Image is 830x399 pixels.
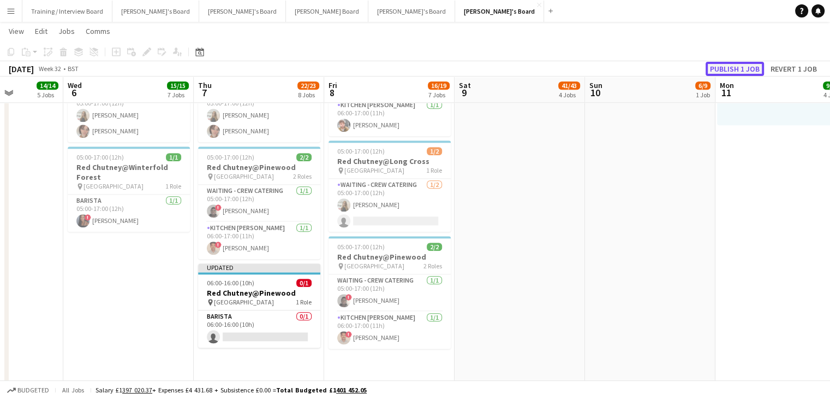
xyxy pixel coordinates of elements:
[86,26,110,36] span: Comms
[329,80,337,90] span: Fri
[329,312,451,349] app-card-role: Kitchen [PERSON_NAME]1/106:00-17:00 (11h)![PERSON_NAME]
[296,298,312,306] span: 1 Role
[198,146,320,259] app-job-card: 05:00-17:00 (12h)2/2Red Chutney@Pinewood [GEOGRAPHIC_DATA]2 RolesWaiting - Crew Catering1/105:00-...
[455,1,544,22] button: [PERSON_NAME]'s Board
[293,172,312,180] span: 2 Roles
[83,182,144,190] span: [GEOGRAPHIC_DATA]
[68,162,190,182] h3: Red Chutney@Winterfold Forest
[165,182,181,190] span: 1 Role
[166,153,181,161] span: 1/1
[336,386,367,394] tcxspan: Call 401 452.05 via 3CX
[298,91,319,99] div: 8 Jobs
[196,86,212,99] span: 7
[4,24,28,38] a: View
[58,26,75,36] span: Jobs
[428,91,449,99] div: 7 Jobs
[329,99,451,136] app-card-role: Kitchen [PERSON_NAME]1/106:00-17:00 (11h)[PERSON_NAME]
[168,91,188,99] div: 7 Jobs
[199,1,286,22] button: [PERSON_NAME]'s Board
[344,166,404,174] span: [GEOGRAPHIC_DATA]
[198,288,320,298] h3: Red Chutney@Pinewood
[706,62,764,76] button: Publish 1 job
[588,86,602,99] span: 10
[122,386,152,394] tcxspan: Call 397 020.37 via 3CX
[214,172,274,180] span: [GEOGRAPHIC_DATA]
[81,24,115,38] a: Comms
[198,185,320,222] app-card-role: Waiting - Crew Catering1/105:00-17:00 (12h)![PERSON_NAME]
[296,279,312,287] span: 0/1
[459,80,471,90] span: Sat
[207,153,254,161] span: 05:00-17:00 (12h)
[297,81,319,90] span: 22/23
[337,147,385,155] span: 05:00-17:00 (12h)
[696,91,710,99] div: 1 Job
[428,81,450,90] span: 16/19
[66,86,82,99] span: 6
[31,24,52,38] a: Edit
[68,89,190,142] app-card-role: Waiting - Crew Catering2/205:00-17:00 (12h)[PERSON_NAME][PERSON_NAME]
[457,86,471,99] span: 9
[198,222,320,259] app-card-role: Kitchen [PERSON_NAME]1/106:00-17:00 (11h)![PERSON_NAME]
[68,146,190,232] app-job-card: 05:00-17:00 (12h)1/1Red Chutney@Winterfold Forest [GEOGRAPHIC_DATA]1 RoleBarista1/105:00-17:00 (1...
[198,310,320,348] app-card-role: Barista0/106:00-16:00 (10h)
[68,80,82,90] span: Wed
[337,243,385,251] span: 05:00-17:00 (12h)
[22,1,112,22] button: Training / Interview Board
[198,80,212,90] span: Thu
[95,386,367,394] div: Salary £1 + Expenses £4 431.68 + Subsistence £0.00 =
[327,86,337,99] span: 8
[54,24,79,38] a: Jobs
[718,86,734,99] span: 11
[60,386,86,394] span: All jobs
[344,262,404,270] span: [GEOGRAPHIC_DATA]
[36,64,63,73] span: Week 32
[276,386,367,394] span: Total Budgeted £1
[559,91,580,99] div: 4 Jobs
[207,279,254,287] span: 06:00-16:00 (10h)
[427,147,442,155] span: 1/2
[68,195,190,232] app-card-role: Barista1/105:00-17:00 (12h)![PERSON_NAME]
[589,80,602,90] span: Sun
[35,26,47,36] span: Edit
[198,162,320,172] h3: Red Chutney@Pinewood
[198,89,320,142] app-card-role: Waiting - Crew Catering2/205:00-17:00 (12h)[PERSON_NAME][PERSON_NAME]
[766,62,821,76] button: Revert 1 job
[695,81,710,90] span: 6/9
[198,263,320,348] app-job-card: Updated06:00-16:00 (10h)0/1Red Chutney@Pinewood [GEOGRAPHIC_DATA]1 RoleBarista0/106:00-16:00 (10h)
[329,236,451,349] app-job-card: 05:00-17:00 (12h)2/2Red Chutney@Pinewood [GEOGRAPHIC_DATA]2 RolesWaiting - Crew Catering1/105:00-...
[85,214,91,221] span: !
[329,179,451,232] app-card-role: Waiting - Crew Catering1/205:00-17:00 (12h)[PERSON_NAME]
[720,80,734,90] span: Mon
[9,26,24,36] span: View
[214,298,274,306] span: [GEOGRAPHIC_DATA]
[215,204,222,211] span: !
[37,81,58,90] span: 14/14
[112,1,199,22] button: [PERSON_NAME]'s Board
[427,243,442,251] span: 2/2
[215,242,222,248] span: !
[68,64,79,73] div: BST
[345,331,352,338] span: !
[368,1,455,22] button: [PERSON_NAME]'s Board
[5,384,51,396] button: Budgeted
[329,274,451,312] app-card-role: Waiting - Crew Catering1/105:00-17:00 (12h)![PERSON_NAME]
[9,63,34,74] div: [DATE]
[296,153,312,161] span: 2/2
[345,294,352,301] span: !
[329,140,451,232] app-job-card: 05:00-17:00 (12h)1/2Red Chutney@Long Cross [GEOGRAPHIC_DATA]1 RoleWaiting - Crew Catering1/205:00...
[167,81,189,90] span: 15/15
[17,386,49,394] span: Budgeted
[423,262,442,270] span: 2 Roles
[329,252,451,262] h3: Red Chutney@Pinewood
[76,153,124,161] span: 05:00-17:00 (12h)
[426,166,442,174] span: 1 Role
[37,91,58,99] div: 5 Jobs
[198,263,320,272] div: Updated
[558,81,580,90] span: 41/43
[286,1,368,22] button: [PERSON_NAME] Board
